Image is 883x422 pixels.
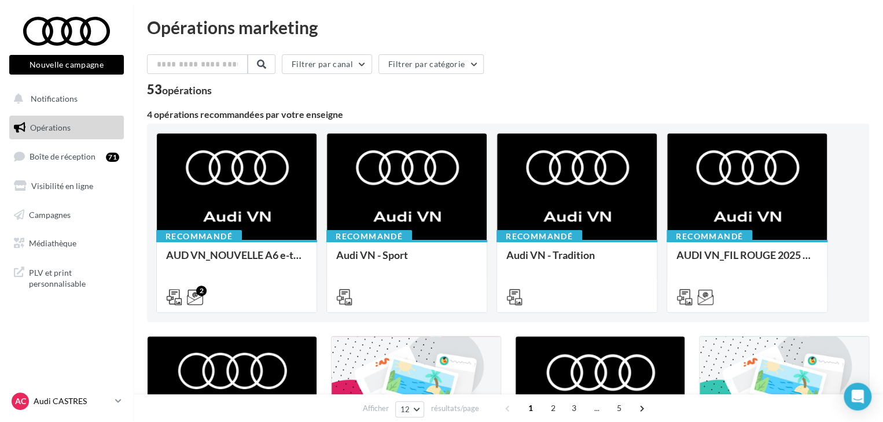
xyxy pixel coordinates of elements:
[156,230,242,243] div: Recommandé
[676,249,818,272] div: AUDI VN_FIL ROUGE 2025 - A1, Q2, Q3, Q5 et Q4 e-tron
[7,203,126,227] a: Campagnes
[30,151,95,161] span: Boîte de réception
[496,230,582,243] div: Recommandé
[31,94,78,103] span: Notifications
[544,399,562,417] span: 2
[30,123,71,132] span: Opérations
[7,87,122,111] button: Notifications
[29,265,119,290] span: PLV et print personnalisable
[15,395,26,407] span: AC
[162,85,212,95] div: opérations
[7,174,126,198] a: Visibilité en ligne
[326,230,412,243] div: Recommandé
[7,116,126,140] a: Opérations
[147,83,212,96] div: 53
[282,54,372,74] button: Filtrer par canal
[431,403,479,414] span: résultats/page
[147,18,869,36] div: Opérations marketing
[521,399,540,417] span: 1
[395,401,425,417] button: 12
[166,249,307,272] div: AUD VN_NOUVELLE A6 e-tron
[9,55,124,75] button: Nouvelle campagne
[610,399,628,417] span: 5
[31,181,93,191] span: Visibilité en ligne
[106,153,119,162] div: 71
[29,209,71,219] span: Campagnes
[506,249,647,272] div: Audi VN - Tradition
[400,405,410,414] span: 12
[7,260,126,294] a: PLV et print personnalisable
[34,395,111,407] p: Audi CASTRES
[196,286,207,296] div: 2
[7,231,126,256] a: Médiathèque
[667,230,752,243] div: Recommandé
[844,383,871,410] div: Open Intercom Messenger
[147,110,869,119] div: 4 opérations recommandées par votre enseigne
[29,238,76,248] span: Médiathèque
[9,390,124,412] a: AC Audi CASTRES
[565,399,583,417] span: 3
[587,399,606,417] span: ...
[7,144,126,169] a: Boîte de réception71
[363,403,389,414] span: Afficher
[336,249,477,272] div: Audi VN - Sport
[378,54,484,74] button: Filtrer par catégorie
